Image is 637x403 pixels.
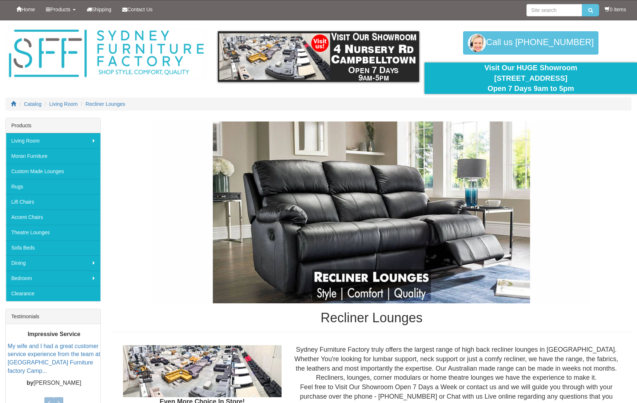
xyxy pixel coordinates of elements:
a: Products [40,0,81,19]
a: Home [11,0,40,19]
a: Theatre Lounges [6,225,100,240]
a: Sofa Beds [6,240,100,255]
img: Showroom [123,345,282,397]
b: Impressive Service [28,331,80,337]
a: Clearance [6,286,100,301]
li: 0 items [605,6,626,13]
span: Shipping [92,7,112,12]
b: by [27,380,33,386]
a: Living Room [6,133,100,148]
a: Lift Chairs [6,194,100,210]
span: Home [21,7,35,12]
img: Recliner Lounges [153,121,590,303]
div: Products [6,118,100,133]
a: Accent Chairs [6,210,100,225]
a: Catalog [24,101,41,107]
a: Custom Made Lounges [6,164,100,179]
p: [PERSON_NAME] [8,379,100,387]
img: showroom.gif [218,31,419,82]
a: Moran Furniture [6,148,100,164]
div: Testimonials [6,309,100,324]
div: Visit Our HUGE Showroom [STREET_ADDRESS] Open 7 Days 9am to 5pm [430,63,632,94]
a: Recliner Lounges [85,101,125,107]
a: Shipping [81,0,117,19]
a: Contact Us [117,0,158,19]
img: Sydney Furniture Factory [5,28,207,80]
span: Contact Us [127,7,152,12]
input: Site search [526,4,582,16]
span: Products [50,7,70,12]
a: Dining [6,255,100,271]
a: Rugs [6,179,100,194]
a: My wife and I had a great customer service experience from the team at [GEOGRAPHIC_DATA] Furnitur... [8,343,100,374]
a: Living Room [49,101,78,107]
h1: Recliner Lounges [112,311,632,325]
a: Bedroom [6,271,100,286]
